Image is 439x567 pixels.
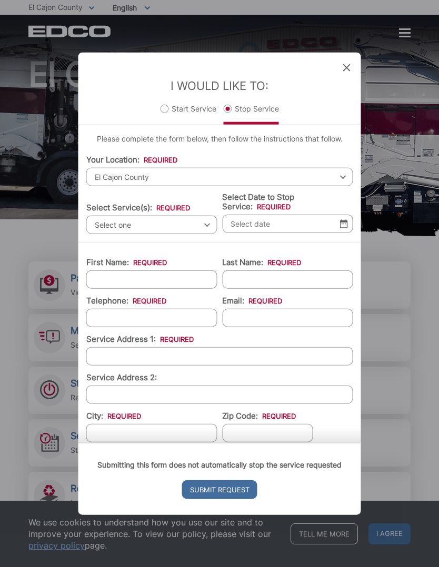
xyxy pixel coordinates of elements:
p: Please complete the form below, then follow the instructions that follow. [86,133,353,145]
label: Service Address 2: [86,373,157,382]
label: First Name: [86,258,167,267]
label: Select Date to Stop Service: [222,193,353,211]
label: City: [86,411,141,421]
label: Stop Service [224,104,279,125]
label: I Would Like To: [171,79,268,93]
label: Service Address 1: [86,335,194,344]
label: Start Service [161,104,216,125]
label: Email: [222,296,282,306]
label: Zip Code: [222,411,296,421]
img: Select date [340,219,348,228]
label: Telephone: [86,296,166,306]
label: Your Location: [86,155,177,165]
input: Submit Request [182,480,257,499]
input: Select date [222,215,353,233]
label: Last Name: [222,258,301,267]
strong: Submitting this form does not automatically stop the service requested [97,460,342,469]
label: Select Service(s): [86,203,190,212]
span: Select one [86,216,217,234]
span: El Cajon County [86,168,353,186]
